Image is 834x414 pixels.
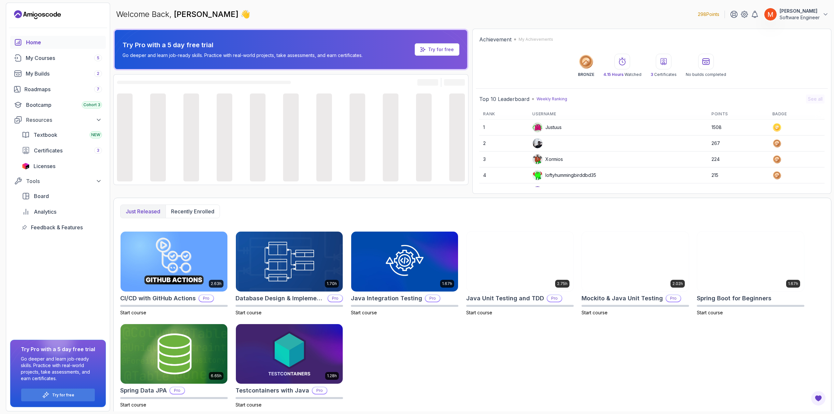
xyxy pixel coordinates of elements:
[10,51,106,64] a: courses
[236,324,343,384] img: Testcontainers with Java card
[708,136,768,151] td: 267
[708,120,768,136] td: 1508
[425,295,440,302] p: Pro
[24,85,102,93] div: Roadmaps
[479,95,529,103] h2: Top 10 Leaderboard
[467,232,573,292] img: Java Unit Testing and TDD card
[479,36,511,43] h2: Achievement
[351,232,458,292] img: Java Integration Testing card
[120,294,196,303] h2: CI/CD with GitHub Actions
[10,36,106,49] a: home
[415,43,459,56] a: Try for free
[428,46,454,53] a: Try for free
[97,71,99,76] span: 2
[466,231,574,316] a: Java Unit Testing and TDD card2.75hJava Unit Testing and TDDProStart course
[651,72,677,77] p: Certificates
[236,310,262,315] span: Start course
[236,402,262,407] span: Start course
[240,9,250,20] span: 👋
[686,72,726,77] p: No builds completed
[21,388,95,402] button: Try for free
[52,393,74,398] a: Try for free
[532,154,563,164] div: Xormios
[479,151,528,167] td: 3
[174,9,240,19] span: [PERSON_NAME]
[211,281,222,286] p: 2.63h
[236,324,343,408] a: Testcontainers with Java card1.28hTestcontainers with JavaProStart course
[557,281,568,286] p: 2.75h
[18,221,106,234] a: feedback
[120,310,146,315] span: Start course
[120,402,146,407] span: Start course
[479,183,528,199] td: 5
[327,373,337,378] p: 1.28h
[466,310,492,315] span: Start course
[806,94,825,104] button: See all
[116,9,250,20] p: Welcome Back,
[34,208,56,216] span: Analytics
[10,114,106,126] button: Resources
[537,96,567,102] p: Weekly Ranking
[528,109,708,120] th: Username
[120,324,228,408] a: Spring Data JPA card6.65hSpring Data JPAProStart course
[122,40,363,50] p: Try Pro with a 5 day free trial
[236,294,325,303] h2: Database Design & Implementation
[91,132,100,137] span: NEW
[26,177,102,185] div: Tools
[788,281,798,286] p: 1.67h
[547,295,562,302] p: Pro
[697,294,771,303] h2: Spring Boot for Beginners
[603,72,624,77] span: 4.15 Hours
[582,232,689,292] img: Mockito & Java Unit Testing card
[18,160,106,173] a: licenses
[31,223,83,231] span: Feedback & Features
[120,386,167,395] h2: Spring Data JPA
[697,310,723,315] span: Start course
[120,231,228,316] a: CI/CD with GitHub Actions card2.63hCI/CD with GitHub ActionsProStart course
[18,190,106,203] a: board
[697,232,804,292] img: Spring Boot for Beginners card
[26,38,102,46] div: Home
[533,138,542,148] img: user profile image
[328,295,342,302] p: Pro
[34,162,55,170] span: Licenses
[479,136,528,151] td: 2
[479,120,528,136] td: 1
[170,387,184,394] p: Pro
[764,8,829,21] button: user profile image[PERSON_NAME]Software Engineer
[97,55,99,61] span: 5
[18,128,106,141] a: textbook
[236,386,309,395] h2: Testcontainers with Java
[582,294,663,303] h2: Mockito & Java Unit Testing
[697,231,804,316] a: Spring Boot for Beginners card1.67hSpring Boot for BeginnersStart course
[351,294,422,303] h2: Java Integration Testing
[764,8,777,21] img: user profile image
[10,83,106,96] a: roadmaps
[10,175,106,187] button: Tools
[532,170,596,180] div: loftyhummingbirddbd35
[811,391,826,406] button: Open Feedback Button
[211,373,222,378] p: 6.65h
[171,207,214,215] p: Recently enrolled
[780,8,820,14] p: [PERSON_NAME]
[18,205,106,218] a: analytics
[122,52,363,59] p: Go deeper and learn job-ready skills. Practice with real-world projects, take assessments, and ea...
[351,231,458,316] a: Java Integration Testing card1.67hJava Integration TestingProStart course
[578,72,594,77] p: BRONZE
[651,72,653,77] span: 3
[533,154,542,164] img: default monster avatar
[121,232,227,292] img: CI/CD with GitHub Actions card
[582,310,608,315] span: Start course
[479,109,528,120] th: Rank
[708,109,768,120] th: Points
[236,231,343,316] a: Database Design & Implementation card1.70hDatabase Design & ImplementationProStart course
[10,67,106,80] a: builds
[479,167,528,183] td: 4
[351,310,377,315] span: Start course
[708,167,768,183] td: 215
[533,122,542,132] img: default monster avatar
[126,207,160,215] p: Just released
[199,295,213,302] p: Pro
